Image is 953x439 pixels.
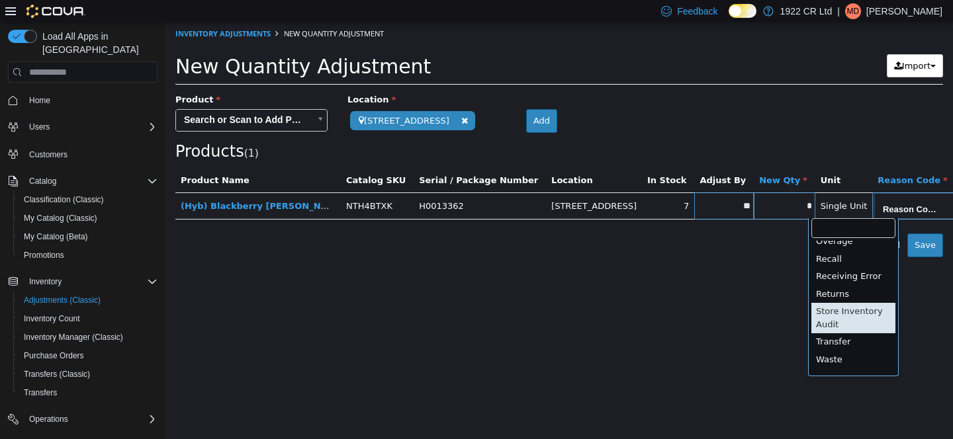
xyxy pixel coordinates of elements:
[19,247,69,263] a: Promotions
[19,366,95,382] a: Transfers (Classic)
[3,118,163,136] button: Users
[24,274,67,290] button: Inventory
[837,3,840,19] p: |
[19,210,103,226] a: My Catalog (Classic)
[24,274,158,290] span: Inventory
[19,329,158,345] span: Inventory Manager (Classic)
[24,369,90,379] span: Transfers (Classic)
[13,383,163,402] button: Transfers
[24,411,158,427] span: Operations
[3,91,163,110] button: Home
[29,176,56,186] span: Catalog
[13,246,163,264] button: Promotions
[24,173,62,189] button: Catalog
[729,4,756,18] input: Dark Mode
[19,229,93,245] a: My Catalog (Beta)
[19,311,158,327] span: Inventory Count
[646,311,730,329] div: Transfer
[24,411,73,427] button: Operations
[19,229,158,245] span: My Catalog (Beta)
[646,246,730,264] div: Receiving Error
[13,190,163,209] button: Classification (Classic)
[19,192,158,208] span: Classification (Classic)
[24,119,55,135] button: Users
[13,309,163,328] button: Inventory Count
[24,332,123,342] span: Inventory Manager (Classic)
[24,213,97,223] span: My Catalog (Classic)
[13,365,163,383] button: Transfers (Classic)
[24,387,57,398] span: Transfers
[37,30,158,56] span: Load All Apps in [GEOGRAPHIC_DATA]
[24,92,158,108] span: Home
[19,366,158,382] span: Transfers (Classic)
[19,311,85,327] a: Inventory Count
[646,281,730,311] div: Store Inventory Audit
[29,122,50,132] span: Users
[26,5,85,18] img: Cova
[646,329,730,347] div: Waste
[3,272,163,291] button: Inventory
[24,250,64,260] span: Promotions
[19,292,158,308] span: Adjustments (Classic)
[19,385,62,401] a: Transfers
[780,3,833,19] p: 1922 CR Ltd
[13,227,163,246] button: My Catalog (Beta)
[24,145,158,162] span: Customers
[24,313,80,324] span: Inventory Count
[29,414,68,424] span: Operations
[24,147,73,163] a: Customers
[29,149,68,160] span: Customers
[24,93,56,108] a: Home
[3,172,163,190] button: Catalog
[24,295,101,305] span: Adjustments (Classic)
[13,328,163,346] button: Inventory Manager (Classic)
[19,292,106,308] a: Adjustments (Classic)
[845,3,861,19] div: Mike Dunn
[29,276,62,287] span: Inventory
[3,144,163,163] button: Customers
[19,385,158,401] span: Transfers
[646,264,730,282] div: Returns
[24,173,158,189] span: Catalog
[24,350,84,361] span: Purchase Orders
[13,346,163,365] button: Purchase Orders
[3,410,163,428] button: Operations
[847,3,860,19] span: MD
[19,210,158,226] span: My Catalog (Classic)
[13,209,163,227] button: My Catalog (Classic)
[866,3,942,19] p: [PERSON_NAME]
[24,231,88,242] span: My Catalog (Beta)
[19,348,158,364] span: Purchase Orders
[646,346,730,364] div: test
[677,5,717,18] span: Feedback
[24,194,104,205] span: Classification (Classic)
[19,348,89,364] a: Purchase Orders
[19,192,109,208] a: Classification (Classic)
[646,229,730,247] div: Recall
[29,95,50,106] span: Home
[19,247,158,263] span: Promotions
[24,119,158,135] span: Users
[19,329,128,345] a: Inventory Manager (Classic)
[646,211,730,229] div: Overage
[13,291,163,309] button: Adjustments (Classic)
